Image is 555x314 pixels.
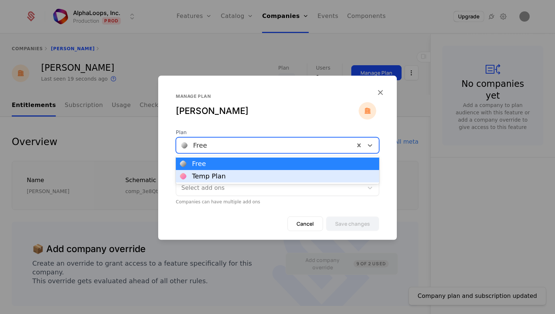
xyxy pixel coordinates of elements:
div: Companies can have multiple add ons [176,199,379,204]
div: Manage plan [176,93,359,99]
button: Cancel [287,216,323,231]
div: [PERSON_NAME] [176,105,359,117]
span: Plan [176,128,379,136]
img: Matt [359,102,376,119]
button: Save changes [326,216,379,231]
div: Select add ons [181,183,360,192]
div: Free [192,160,206,167]
div: Temp Plan [192,173,226,180]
